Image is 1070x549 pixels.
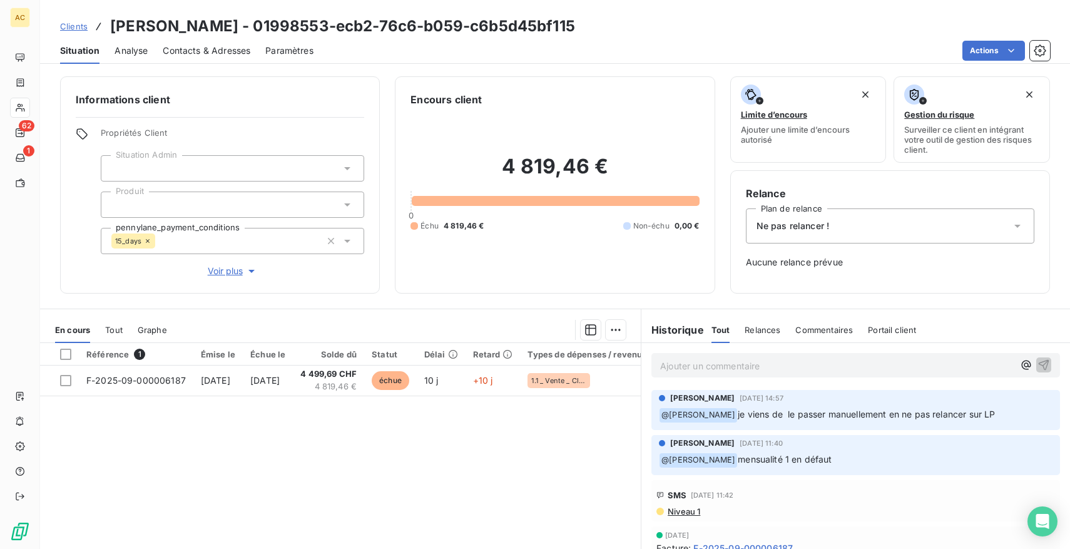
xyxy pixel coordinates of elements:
[904,125,1039,155] span: Surveiller ce client en intégrant votre outil de gestion des risques client.
[531,377,586,384] span: 1.1 _ Vente _ Clients
[101,128,364,145] span: Propriétés Client
[738,454,832,464] span: mensualité 1 en défaut
[250,349,285,359] div: Échue le
[746,186,1034,201] h6: Relance
[660,408,737,423] span: @ [PERSON_NAME]
[201,375,230,386] span: [DATE]
[265,44,313,57] span: Paramètres
[372,371,409,390] span: échue
[745,325,780,335] span: Relances
[904,110,974,120] span: Gestion du risque
[738,409,995,419] span: je viens de le passer manuellement en ne pas relancer sur LP
[741,110,807,120] span: Limite d’encours
[527,349,646,359] div: Types de dépenses / revenus
[868,325,916,335] span: Portail client
[134,349,145,360] span: 1
[740,394,783,402] span: [DATE] 14:57
[60,44,99,57] span: Situation
[201,349,235,359] div: Émise le
[740,439,783,447] span: [DATE] 11:40
[962,41,1025,61] button: Actions
[23,145,34,156] span: 1
[55,325,90,335] span: En cours
[670,393,735,404] span: [PERSON_NAME]
[101,264,364,278] button: Voir plus
[105,325,123,335] span: Tout
[86,375,186,386] span: F-2025-09-000006187
[741,125,876,145] span: Ajouter une limite d’encours autorisé
[711,325,730,335] span: Tout
[410,154,699,192] h2: 4 819,46 €
[666,506,700,516] span: Niveau 1
[670,438,735,449] span: [PERSON_NAME]
[19,120,34,131] span: 62
[633,220,670,232] span: Non-échu
[155,235,165,247] input: Ajouter une valeur
[372,349,409,359] div: Statut
[668,490,686,500] span: SMS
[86,349,186,360] div: Référence
[115,237,141,245] span: 15_days
[10,8,30,28] div: AC
[757,220,830,232] span: Ne pas relancer !
[10,521,30,541] img: Logo LeanPay
[424,349,458,359] div: Délai
[795,325,853,335] span: Commentaires
[300,349,357,359] div: Solde dû
[444,220,484,232] span: 4 819,46 €
[111,199,121,210] input: Ajouter une valeur
[60,21,88,31] span: Clients
[300,368,357,381] span: 4 499,69 CHF
[111,163,121,174] input: Ajouter une valeur
[894,76,1050,163] button: Gestion du risqueSurveiller ce client en intégrant votre outil de gestion des risques client.
[420,220,439,232] span: Échu
[746,256,1034,269] span: Aucune relance prévue
[138,325,167,335] span: Graphe
[110,15,575,38] h3: [PERSON_NAME] - 01998553-ecb2-76c6-b059-c6b5d45bf115
[409,210,414,220] span: 0
[250,375,280,386] span: [DATE]
[410,92,482,107] h6: Encours client
[641,322,704,337] h6: Historique
[660,453,737,468] span: @ [PERSON_NAME]
[300,381,357,393] span: 4 819,46 €
[675,220,700,232] span: 0,00 €
[115,44,148,57] span: Analyse
[424,375,439,386] span: 10 j
[163,44,250,57] span: Contacts & Adresses
[76,92,364,107] h6: Informations client
[665,531,689,539] span: [DATE]
[730,76,887,163] button: Limite d’encoursAjouter une limite d’encours autorisé
[60,20,88,33] a: Clients
[473,349,513,359] div: Retard
[691,491,734,499] span: [DATE] 11:42
[473,375,493,386] span: +10 j
[1027,506,1057,536] div: Open Intercom Messenger
[208,265,258,277] span: Voir plus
